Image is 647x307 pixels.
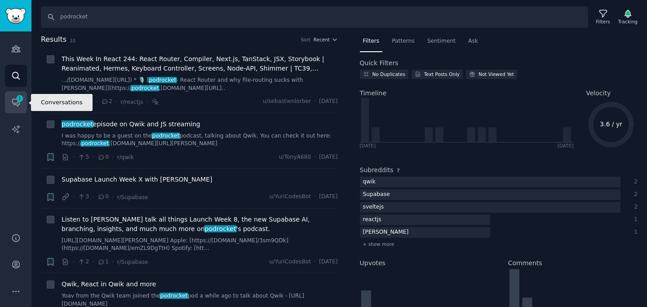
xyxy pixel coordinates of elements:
a: podrocketepisode on Qwik and JS streaming [62,120,200,129]
div: 1 [630,228,638,236]
span: Recent [314,36,330,43]
span: · [92,257,94,267]
span: r/reactjs [120,99,143,105]
span: · [73,97,75,107]
a: Qwik, React in Qwik and more [62,280,156,289]
button: Recent [314,36,338,43]
div: [DATE] [558,142,574,149]
a: I was happy to be a guest on thepodrocketpodcast, talking about Qwik. You can check it out here: ... [62,132,338,148]
span: podrocket [160,293,189,299]
span: podrocket [61,120,93,128]
span: · [73,192,75,202]
h2: Quick Filters [360,58,399,68]
div: 1 [630,216,638,224]
span: · [112,152,114,162]
a: 1 [5,91,27,113]
div: Sort [301,36,310,43]
span: podrocket [130,85,160,91]
span: · [112,192,114,202]
span: 1 [97,258,109,266]
div: qwik [360,177,379,188]
h2: Subreddits [360,165,394,175]
span: podrocket [148,77,177,83]
span: · [73,152,75,162]
span: r/qwik [117,154,133,160]
div: Text Posts Only [424,71,460,77]
span: r/Supabase [117,259,148,265]
text: 3.6 / yr [600,120,622,128]
span: [DATE] [319,193,337,201]
div: Not Viewed Yet [479,71,514,77]
span: Velocity [586,89,611,98]
span: Results [41,34,66,45]
span: u/TonyA680 [279,153,311,161]
span: 2 [101,98,112,106]
div: sveltejs [360,202,387,213]
span: Patterns [392,37,414,45]
span: · [92,152,94,162]
span: 1 [16,95,24,102]
span: · [73,257,75,267]
div: [PERSON_NAME] [360,227,412,238]
span: 10 [70,38,75,43]
span: Filters [363,37,380,45]
div: [DATE] [360,142,376,149]
input: Search Keyword [41,6,588,28]
span: 3 [78,193,89,201]
span: [DATE] [319,153,337,161]
span: [DATE] [319,258,337,266]
span: 0 [97,153,109,161]
span: podrocket [80,140,110,147]
span: Timeline [360,89,387,98]
span: episode on Qwik and JS streaming [62,120,200,129]
span: 7 [397,168,400,173]
a: ​ [URL][DOMAIN_NAME][PERSON_NAME] Apple: [https://[DOMAIN_NAME]/3sm9QDk](https://[DOMAIN_NAME]/em... [62,237,338,253]
span: · [92,192,94,202]
a: This Week In React 244: React Router, Compiler, Next.js, TanStack, JSX, Storybook | Reanimated, H... [62,54,338,73]
img: GummySearch logo [5,8,26,24]
div: 2 [630,203,638,211]
span: u/sebastienlorber [263,98,311,106]
span: · [314,98,316,106]
h2: Upvotes [360,258,386,268]
span: u/YuriCodesBot [270,193,311,201]
span: [DATE] [319,98,337,106]
span: r/Supabase [117,194,148,200]
span: 20 [78,98,93,106]
span: · [146,97,148,107]
span: · [115,97,117,107]
span: + show more [363,241,394,247]
button: Tracking [615,8,641,27]
h2: Comments [508,258,542,268]
div: 2 [630,178,638,186]
div: reactjs [360,214,385,226]
span: · [112,257,114,267]
a: Supabase Launch Week X with [PERSON_NAME] [62,175,213,184]
span: · [96,97,97,107]
span: podrocket [204,225,237,232]
span: · [314,258,316,266]
span: podrocket [151,133,181,139]
div: 2 [630,191,638,199]
span: · [314,193,316,201]
span: 2 [78,258,89,266]
span: · [314,153,316,161]
a: Listen to [PERSON_NAME] talk all things Launch Week 8, the new Supabase AI, branching, insights, ... [62,215,338,234]
div: Supabase [360,189,393,200]
span: 0 [97,193,109,201]
span: Sentiment [427,37,456,45]
span: Ask [468,37,478,45]
a: .../[DOMAIN_NAME][URL]) * 🎙️ [podrocket- React Router and why file-routing sucks with [PERSON_NAM... [62,76,338,92]
span: u/YuriCodesBot [270,258,311,266]
div: Tracking [618,18,638,25]
span: 5 [78,153,89,161]
div: No Duplicates [372,71,405,77]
